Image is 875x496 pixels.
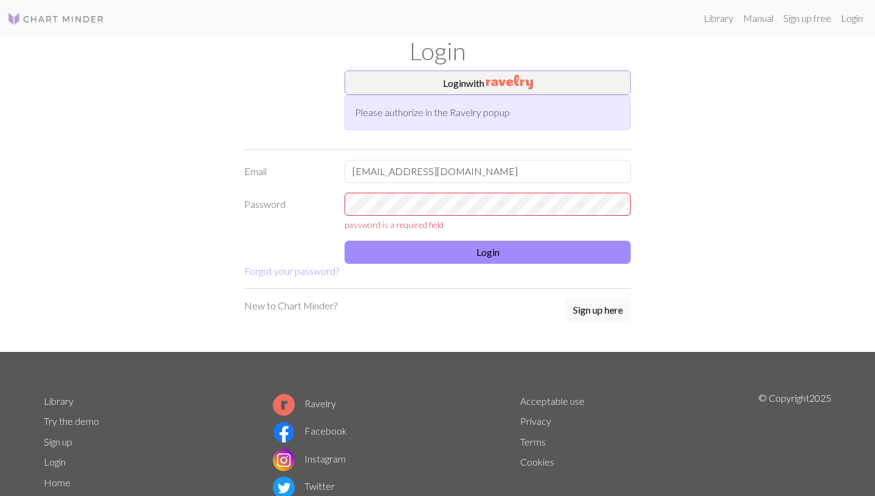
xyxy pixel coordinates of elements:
a: Cookies [520,456,554,467]
div: password is a required field [345,218,631,231]
a: Twitter [273,480,335,492]
a: Home [44,477,70,488]
a: Sign up here [565,298,631,323]
a: Library [44,395,74,407]
a: Login [836,6,868,30]
img: Logo [7,12,105,26]
a: Ravelry [273,398,336,409]
button: Login [345,241,631,264]
button: Sign up here [565,298,631,322]
img: Ravelry logo [273,394,295,416]
label: Email [237,160,337,183]
img: Ravelry [486,75,533,89]
h1: Login [36,36,839,66]
a: Acceptable use [520,395,585,407]
img: Instagram logo [273,449,295,471]
button: Loginwith [345,71,631,95]
a: Manual [738,6,778,30]
img: Facebook logo [273,421,295,443]
a: Library [699,6,738,30]
p: New to Chart Minder? [244,298,337,313]
a: Instagram [273,453,346,464]
div: Please authorize in the Ravelry popup [345,95,631,130]
a: Login [44,456,66,467]
a: Forgot your password? [244,265,339,277]
a: Facebook [273,425,347,436]
a: Terms [520,436,546,447]
a: Try the demo [44,415,99,427]
a: Sign up [44,436,72,447]
a: Privacy [520,415,551,427]
a: Sign up free [778,6,836,30]
label: Password [237,193,337,231]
